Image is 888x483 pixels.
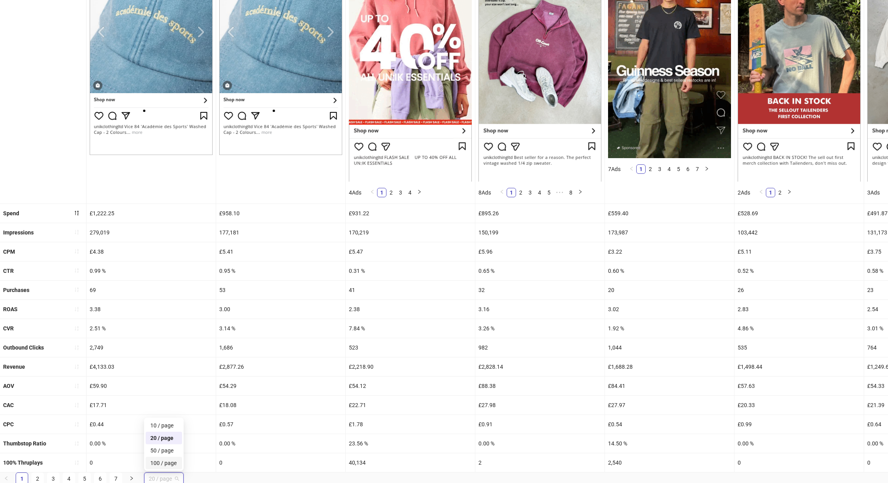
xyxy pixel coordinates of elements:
[756,188,766,197] li: Previous Page
[500,189,504,194] span: left
[525,188,535,197] li: 3
[605,396,734,415] div: £27.97
[475,357,605,376] div: £2,828.14
[216,415,345,434] div: £0.57
[74,402,79,408] span: sort-ascending
[735,223,864,242] div: 103,442
[497,188,507,197] li: Previous Page
[516,188,525,197] a: 2
[346,396,475,415] div: £22.71
[3,344,44,351] b: Outbound Clicks
[646,164,655,174] li: 2
[627,164,636,174] button: left
[475,242,605,261] div: £5.96
[415,188,424,197] li: Next Page
[605,281,734,299] div: 20
[346,357,475,376] div: £2,218.90
[74,210,79,216] span: sort-descending
[146,444,182,457] div: 50 / page
[576,188,585,197] li: Next Page
[74,229,79,235] span: sort-ascending
[150,446,177,455] div: 50 / page
[735,261,864,280] div: 0.52 %
[3,325,14,332] b: CVR
[216,242,345,261] div: £5.41
[738,189,750,196] span: 2 Ads
[605,453,734,472] div: 2,540
[475,223,605,242] div: 150,199
[766,188,775,197] a: 1
[704,166,709,171] span: right
[693,165,702,173] a: 7
[605,300,734,319] div: 3.02
[346,223,475,242] div: 170,219
[386,188,396,197] li: 2
[387,188,395,197] a: 2
[3,402,14,408] b: CAC
[735,396,864,415] div: £20.33
[3,440,46,447] b: Thumbstop Ratio
[216,377,345,395] div: £54.29
[216,338,345,357] div: 1,686
[664,164,674,174] li: 4
[475,300,605,319] div: 3.16
[526,188,534,197] a: 3
[507,188,516,197] li: 1
[475,319,605,338] div: 3.26 %
[74,287,79,292] span: sort-ascending
[785,188,794,197] li: Next Page
[346,281,475,299] div: 41
[646,165,655,173] a: 2
[605,377,734,395] div: £84.41
[405,188,415,197] li: 4
[475,434,605,453] div: 0.00 %
[665,165,673,173] a: 4
[605,223,734,242] div: 173,987
[637,165,645,173] a: 1
[497,188,507,197] button: left
[216,434,345,453] div: 0.00 %
[605,204,734,223] div: £559.40
[216,204,345,223] div: £958.10
[346,300,475,319] div: 2.38
[735,204,864,223] div: £528.69
[3,460,43,466] b: 100% Thruplays
[396,188,405,197] li: 3
[87,396,216,415] div: £17.71
[74,460,79,465] span: sort-ascending
[702,164,711,174] button: right
[216,261,345,280] div: 0.95 %
[605,261,734,280] div: 0.60 %
[216,300,345,319] div: 3.00
[87,338,216,357] div: 2,749
[87,319,216,338] div: 2.51 %
[735,281,864,299] div: 26
[576,188,585,197] button: right
[74,306,79,312] span: sort-ascending
[605,319,734,338] div: 1.92 %
[605,242,734,261] div: £3.22
[475,204,605,223] div: £895.26
[475,338,605,357] div: 982
[3,306,18,312] b: ROAS
[475,261,605,280] div: 0.65 %
[608,166,621,172] span: 7 Ads
[735,300,864,319] div: 2.83
[368,188,377,197] li: Previous Page
[4,476,9,481] span: left
[417,189,422,194] span: right
[554,188,566,197] span: •••
[346,242,475,261] div: £5.47
[346,261,475,280] div: 0.31 %
[636,164,646,174] li: 1
[87,261,216,280] div: 0.99 %
[867,189,880,196] span: 3 Ads
[535,188,544,197] li: 4
[735,242,864,261] div: £5.11
[3,383,14,389] b: AOV
[74,345,79,350] span: sort-ascending
[3,287,29,293] b: Purchases
[674,165,683,173] a: 5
